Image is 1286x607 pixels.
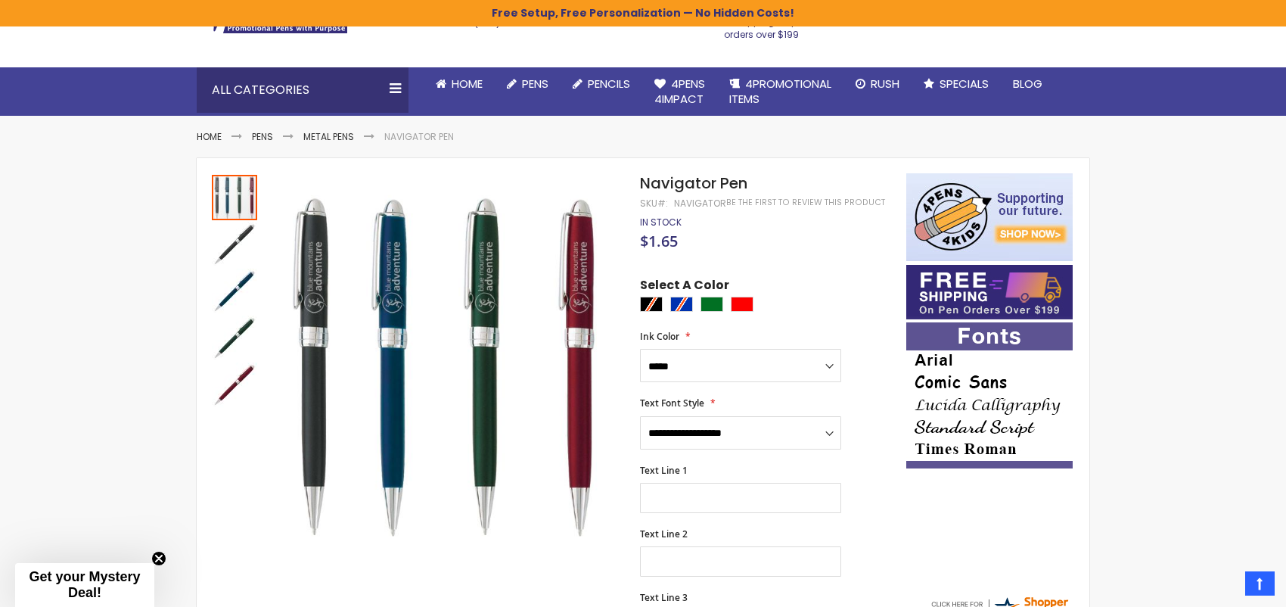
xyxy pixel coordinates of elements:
span: Text Line 1 [640,464,688,477]
span: $1.65 [640,231,678,251]
span: Text Font Style [640,397,704,409]
span: JB, [PERSON_NAME] [917,503,1036,518]
div: Red [731,297,753,312]
a: Blog [1001,67,1055,101]
span: Select A Color [640,277,729,297]
img: Free shipping on orders over $199 [906,265,1073,319]
div: Navigator [674,198,726,210]
span: Text Line 2 [640,528,688,540]
span: Home [452,76,483,92]
a: Pencils [561,67,642,101]
div: Green [700,297,723,312]
span: Navigator Pen [640,173,747,194]
div: returning customer, always impressed with the quality of products and excelent service, will retu... [917,528,1064,560]
img: Navigator Pen [212,363,257,408]
span: Get your Mystery Deal! [29,569,140,600]
strong: SKU [640,197,668,210]
div: Navigator Pen [212,173,259,220]
img: Navigator Pen [212,316,257,361]
div: Availability [640,216,682,229]
div: Navigator Pen [212,267,259,314]
div: Navigator Pen [212,361,257,408]
button: Close teaser [151,551,166,566]
li: Navigator Pen [384,131,454,143]
span: 4Pens 4impact [654,76,705,107]
span: In stock [640,216,682,229]
a: Pens [252,130,273,143]
img: Navigator Pen [212,222,257,267]
span: Pencils [588,76,630,92]
span: - , [1036,503,1168,518]
a: Rush [843,67,912,101]
a: 4Pens4impact [642,67,717,117]
a: Home [424,67,495,101]
span: Blog [1013,76,1042,92]
span: Pens [522,76,548,92]
div: Navigator Pen [212,220,259,267]
span: Ink Color [640,330,679,343]
img: font-personalization-examples [906,322,1073,468]
a: Specials [912,67,1001,101]
img: Navigator Pen [274,195,620,541]
iframe: Google Customer Reviews [1161,566,1286,607]
span: Text Line 3 [640,591,688,604]
div: All Categories [197,67,408,113]
div: Navigator Pen [212,314,259,361]
span: 4PROMOTIONAL ITEMS [729,76,831,107]
a: Pens [495,67,561,101]
span: Rush [871,76,899,92]
span: Specials [940,76,989,92]
img: 4pens 4 kids [906,173,1073,261]
a: Be the first to review this product [726,197,885,208]
img: Navigator Pen [212,269,257,314]
span: NJ [1042,503,1061,518]
div: Get your Mystery Deal!Close teaser [15,563,154,607]
a: Metal Pens [303,130,354,143]
a: 4PROMOTIONALITEMS [717,67,843,117]
a: Home [197,130,222,143]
